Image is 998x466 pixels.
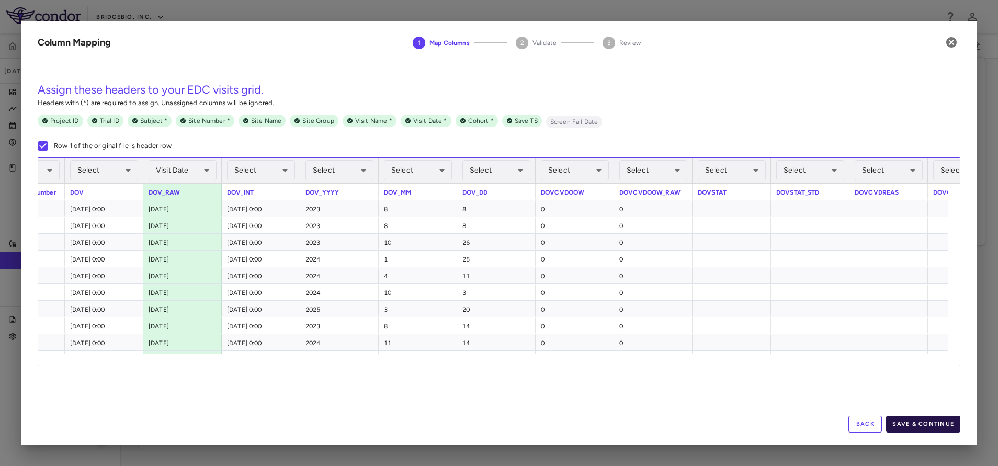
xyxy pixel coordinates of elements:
div: [DATE] 0:00 [65,334,143,350]
div: 3 [379,301,457,317]
text: 1 [418,39,421,47]
div: 3 [457,284,536,300]
div: [DATE] [143,317,222,334]
span: Select [391,166,413,175]
span: Select [548,166,570,175]
div: DOVCVDOOW_RAW [614,184,693,200]
div: Visit Date [149,160,217,180]
div: 0 [614,301,693,317]
div: [DATE] 0:00 [65,301,143,317]
div: DOVCVDOOW [536,184,614,200]
div: 0 [536,251,614,267]
span: Select [470,166,492,175]
div: 10 [379,284,457,300]
div: [DATE] [143,251,222,267]
div: [DATE] 0:00 [65,200,143,217]
div: 0 [536,317,614,334]
div: 0 [536,284,614,300]
div: 8 [379,200,457,217]
div: [DATE] 0:00 [222,267,300,283]
div: DOV_DD [457,184,536,200]
div: 0 [614,234,693,250]
div: Column Mapping [38,36,111,50]
div: DOVCVDREAS [849,184,928,200]
span: Cohort * [464,116,498,126]
div: DOVSTAT_STD [771,184,849,200]
div: 8 [457,200,536,217]
button: Save & Continue [886,416,960,433]
span: Site Name [247,116,286,126]
div: [DATE] 0:00 [65,234,143,250]
div: DOV_MM [379,184,457,200]
div: 2023 [300,200,379,217]
span: Select [784,166,806,175]
div: 0 [614,251,693,267]
div: [DATE] [143,200,222,217]
div: 0 [536,234,614,250]
div: [DATE] 0:00 [65,217,143,233]
span: Select [940,166,962,175]
div: [DATE] 0:00 [222,200,300,217]
div: 0 [536,301,614,317]
div: 0 [614,217,693,233]
div: [DATE] 0:00 [65,284,143,300]
div: 2024 [300,351,379,367]
div: 2024 [300,251,379,267]
div: 0 [536,351,614,367]
div: 25 [457,251,536,267]
div: [DATE] 0:00 [222,284,300,300]
span: Screen Fail Date [546,117,602,127]
div: [DATE] 0:00 [222,317,300,334]
span: Select [705,166,727,175]
div: 14 [457,317,536,334]
span: Map Columns [429,38,470,48]
div: 12 [379,351,457,367]
span: Select [627,166,649,175]
div: DOV_YYYY [300,184,379,200]
button: Map Columns [404,24,478,62]
span: Site Group [298,116,338,126]
div: 2024 [300,267,379,283]
div: 0 [536,267,614,283]
div: [DATE] [143,284,222,300]
div: [DATE] 0:00 [222,301,300,317]
div: [DATE] [143,267,222,283]
div: [DATE] 0:00 [222,351,300,367]
div: 0 [536,200,614,217]
div: [DATE] 0:00 [65,267,143,283]
span: Site Number * [184,116,234,126]
div: 2024 [300,334,379,350]
div: 20 [457,301,536,317]
button: Back [848,416,882,433]
div: [DATE] [143,301,222,317]
div: 11 [457,267,536,283]
div: 0 [614,284,693,300]
div: 0 [614,334,693,350]
div: [DATE] [143,351,222,367]
div: [DATE] [143,217,222,233]
div: [DATE] 0:00 [222,251,300,267]
div: 0 [536,334,614,350]
div: [DATE] 0:00 [222,217,300,233]
div: 8 [379,217,457,233]
span: Select [862,166,884,175]
div: 1 [379,251,457,267]
div: [DATE] 0:00 [222,234,300,250]
div: 2024 [300,284,379,300]
div: 0 [614,351,693,367]
div: 8 [379,317,457,334]
div: [DATE] 0:00 [65,251,143,267]
div: 26 [457,234,536,250]
div: DOV_INT [222,184,300,200]
div: 14 [457,334,536,350]
div: 10 [379,234,457,250]
div: 2025 [300,301,379,317]
div: 8 [457,217,536,233]
div: 0 [614,267,693,283]
div: DOVSTAT [693,184,771,200]
span: Select [234,166,256,175]
span: Select [313,166,335,175]
div: DOV_RAW [143,184,222,200]
div: 4 [379,267,457,283]
div: 0 [614,200,693,217]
